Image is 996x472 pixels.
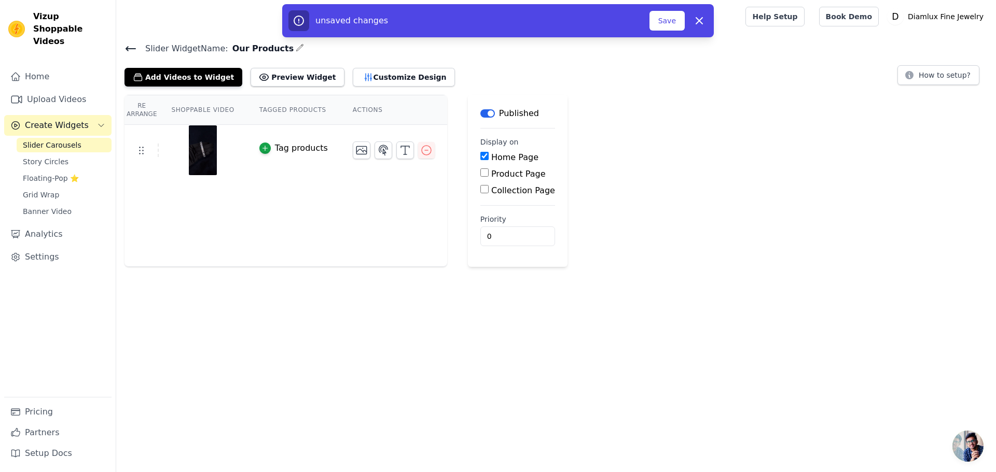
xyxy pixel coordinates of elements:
[4,115,112,136] button: Create Widgets
[228,42,294,55] span: Our Products
[125,68,242,87] button: Add Videos to Widget
[23,190,59,200] span: Grid Wrap
[4,89,112,110] a: Upload Videos
[491,169,546,179] label: Product Page
[296,41,304,55] div: Edit Name
[4,402,112,422] a: Pricing
[25,119,89,132] span: Create Widgets
[188,125,217,175] img: tn-273477e8a0a640c4bc86b3fedf21ee71.png
[315,16,388,25] span: unsaved changes
[17,204,112,219] a: Banner Video
[159,95,246,125] th: Shoppable Video
[137,42,228,55] span: Slider Widget Name:
[353,68,455,87] button: Customize Design
[480,137,519,147] legend: Display on
[897,73,979,82] a: How to setup?
[259,142,328,154] button: Tag products
[491,152,538,162] label: Home Page
[17,138,112,152] a: Slider Carousels
[4,247,112,267] a: Settings
[247,95,340,125] th: Tagged Products
[4,66,112,87] a: Home
[125,95,159,125] th: Re Arrange
[480,214,555,224] label: Priority
[17,188,112,202] a: Grid Wrap
[897,65,979,85] button: How to setup?
[952,431,984,462] a: Open chat
[17,154,112,169] a: Story Circles
[4,224,112,245] a: Analytics
[491,185,555,195] label: Collection Page
[4,443,112,464] a: Setup Docs
[353,141,370,159] button: Change Thumbnail
[340,95,447,125] th: Actions
[23,156,68,167] span: Story Circles
[23,173,79,183] span: Floating-Pop ⭐
[4,422,112,443] a: Partners
[17,171,112,185] a: Floating-Pop ⭐
[23,206,72,217] span: Banner Video
[649,11,685,31] button: Save
[23,140,81,150] span: Slider Carousels
[499,107,539,120] p: Published
[275,142,328,154] div: Tag products
[251,68,344,87] button: Preview Widget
